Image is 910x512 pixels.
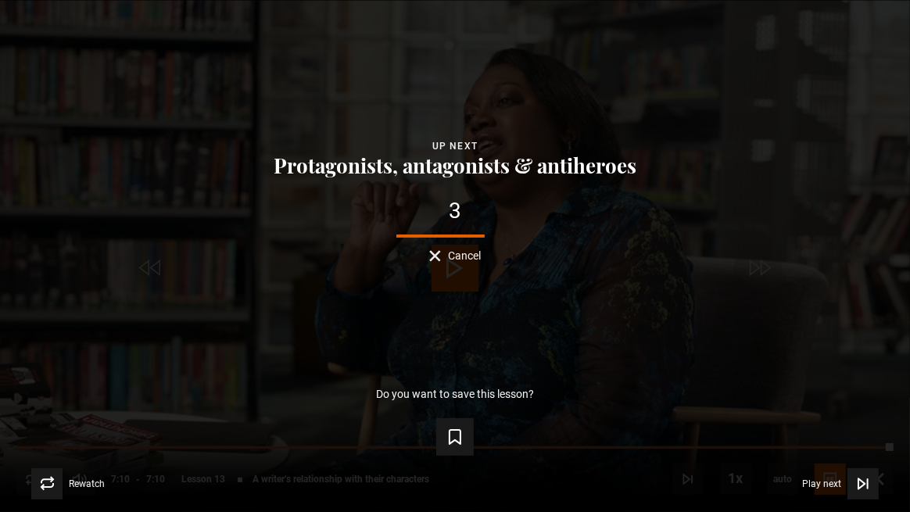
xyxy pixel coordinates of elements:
span: Play next [802,479,841,489]
p: Do you want to save this lesson? [376,388,534,399]
button: Cancel [429,250,482,262]
div: Up next [25,138,885,154]
button: Protagonists, antagonists & antiheroes [269,155,641,177]
span: Rewatch [69,479,105,489]
div: 3 [25,200,885,222]
button: Rewatch [31,468,105,499]
span: Cancel [449,250,482,261]
button: Play next [802,468,879,499]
